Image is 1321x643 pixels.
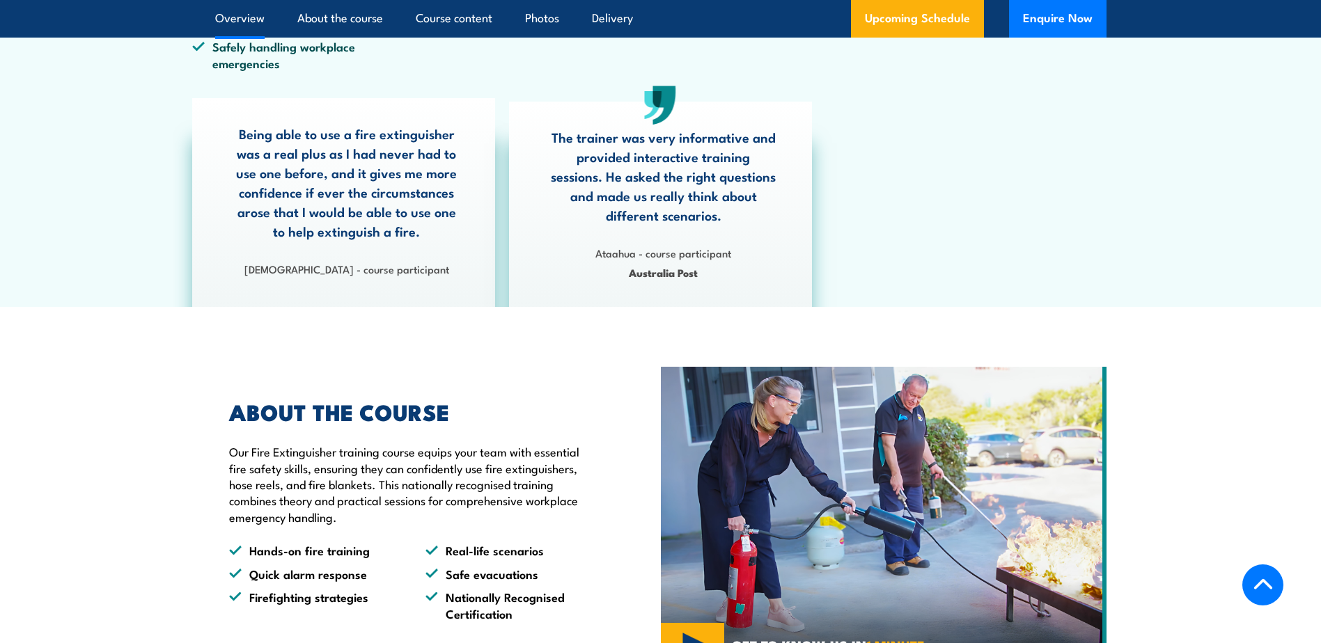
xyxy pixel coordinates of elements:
strong: [DEMOGRAPHIC_DATA] - course participant [244,261,449,276]
li: Quick alarm response [229,566,400,582]
li: Firefighting strategies [229,589,400,621]
p: The trainer was very informative and provided interactive training sessions. He asked the right q... [550,127,777,225]
li: Safely handling workplace emergencies [192,38,396,71]
h2: ABOUT THE COURSE [229,402,597,421]
span: Australia Post [550,264,777,280]
li: Hands-on fire training [229,542,400,558]
p: Our Fire Extinguisher training course equips your team with essential fire safety skills, ensurin... [229,443,597,525]
p: Being able to use a fire extinguisher was a real plus as I had never had to use one before, and i... [233,124,460,241]
li: Safe evacuations [425,566,597,582]
strong: Ataahua - course participant [595,245,731,260]
li: Nationally Recognised Certification [425,589,597,621]
li: Real-life scenarios [425,542,597,558]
